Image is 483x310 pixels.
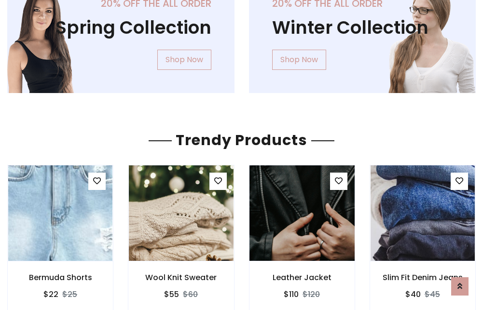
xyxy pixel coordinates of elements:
h1: Winter Collection [272,17,453,38]
h6: Leather Jacket [249,273,355,282]
span: Trendy Products [172,130,311,150]
del: $120 [303,289,320,300]
del: $45 [425,289,440,300]
h6: $22 [43,290,58,299]
a: Shop Now [272,50,326,70]
del: $25 [62,289,77,300]
h6: Wool Knit Sweater [128,273,234,282]
h6: $110 [284,290,299,299]
h6: $40 [405,290,421,299]
del: $60 [183,289,198,300]
h6: $55 [164,290,179,299]
h6: Slim Fit Denim Jeans [370,273,475,282]
h1: Spring Collection [30,17,211,38]
h6: Bermuda Shorts [8,273,113,282]
a: Shop Now [157,50,211,70]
